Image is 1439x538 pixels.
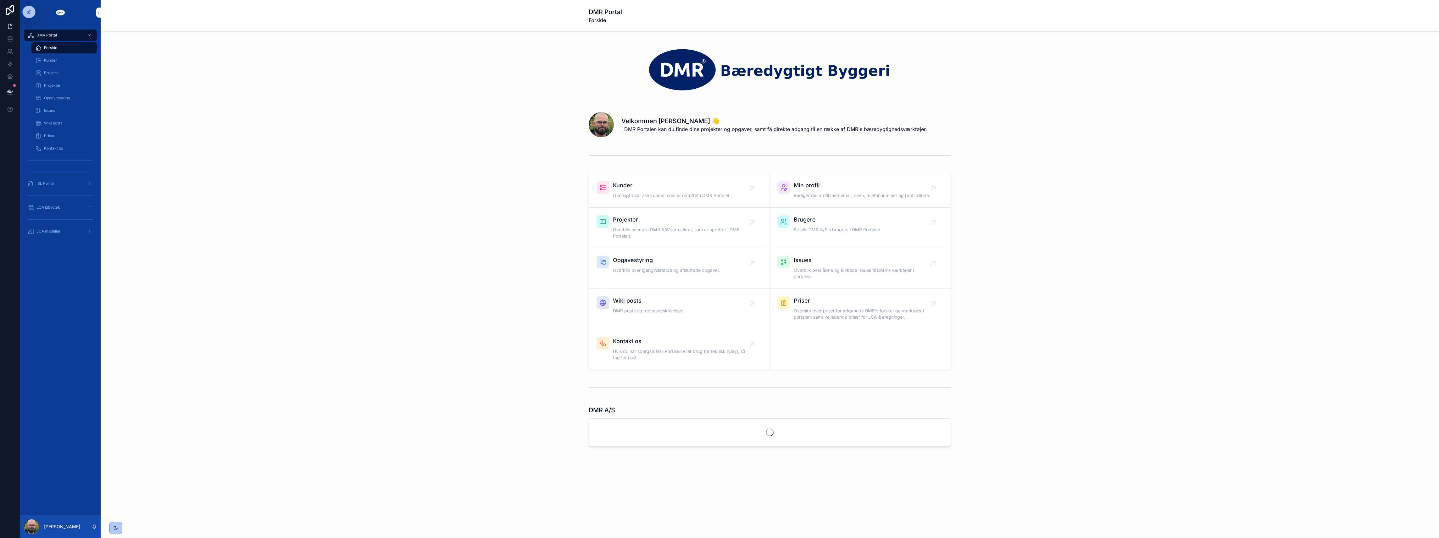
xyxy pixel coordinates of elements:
[794,227,881,233] span: Se alle DMR A/S's brugere i DMR Portalen.
[794,308,933,320] span: Oversigt over priser for adgang til DMR's forskellige værktøjer i portalen, samt vejledende prise...
[44,133,55,138] span: Priser
[31,118,97,129] a: Wiki posts
[44,70,58,75] span: Brugere
[24,178,97,189] a: iBL Portal
[44,96,70,101] span: Opgavestyring
[794,215,881,224] span: Brugere
[613,181,732,190] span: Kunder
[31,143,97,154] a: Kontakt os
[44,108,55,113] span: Issues
[44,58,57,63] span: Kunder
[794,296,933,305] span: Priser
[44,45,57,50] span: Forside
[794,192,930,199] span: Rediger din profil med email, navn, telefonnummer og profilbillede.
[613,192,732,199] span: Oversigt over alle kunder, som er oprettet i DMR Portalen.
[589,16,622,24] span: Forside
[589,329,770,370] a: Kontakt osHvis du har spørgsmål til Portalen eller brug for teknisk hjælp, så tag fat i os!
[589,8,622,16] h1: DMR Portal
[31,42,97,53] a: Forside
[770,173,951,208] a: Min profilRediger din profil med email, navn, telefonnummer og profilbillede.
[589,248,770,289] a: OpgavestyringOverblik over igangværende og afsluttede opgaver.
[31,55,97,66] a: Kunder
[31,67,97,79] a: Brugere
[770,248,951,289] a: IssuesOverblik over åbne og lukkede issues til DMR's værktøjer i portalen.
[613,348,752,361] span: Hvis du har spørgsmål til Portalen eller brug for teknisk hjælp, så tag fat i os!
[794,181,930,190] span: Min profil
[621,125,927,133] span: I DMR Portalen kan du finde dine projekter og opgaver, samt få direkte adgang til en række af DMR...
[24,30,97,41] a: DMR Portal
[31,105,97,116] a: Issues
[36,229,61,234] span: LCA modeller
[613,267,720,273] span: Overblik over igangværende og afsluttede opgaver.
[24,226,97,237] a: LCA modeller
[55,8,65,18] img: App logo
[589,208,770,248] a: ProjekterOverblik over alle DMR A/S's projekter, som er oprettet i DMR Portalen.
[31,80,97,91] a: Projekter
[589,173,770,208] a: KunderOversigt over alle kunder, som er oprettet i DMR Portalen.
[621,117,927,125] h1: Velkommen [PERSON_NAME] 👋
[613,215,752,224] span: Projekter
[20,25,101,245] div: scrollable content
[794,256,933,265] span: Issues
[44,146,63,151] span: Kontakt os
[31,92,97,104] a: Opgavestyring
[770,208,951,248] a: BrugereSe alle DMR A/S's brugere i DMR Portalen.
[770,289,951,329] a: PriserOversigt over priser for adgang til DMR's forskellige værktøjer i portalen, samt vejledende...
[24,202,97,213] a: LCA bibliotek
[44,524,80,530] p: [PERSON_NAME]
[613,227,752,239] span: Overblik over alle DMR A/S's projekter, som er oprettet i DMR Portalen.
[44,121,62,126] span: Wiki posts
[36,33,57,38] span: DMR Portal
[613,296,683,305] span: Wiki posts
[44,83,61,88] span: Projekter
[613,308,683,314] span: DMR posts og procesbeskrivelser.
[589,289,770,329] a: Wiki postsDMR posts og procesbeskrivelser.
[589,406,615,414] h1: DMR A/S
[794,267,933,280] span: Overblik over åbne og lukkede issues til DMR's værktøjer i portalen.
[613,337,752,346] span: Kontakt os
[31,130,97,141] a: Priser
[36,205,60,210] span: LCA bibliotek
[613,256,720,265] span: Opgavestyring
[589,47,951,92] img: 30475-dmr_logo_baeredygtigt-byggeri_space-arround---noloco---narrow---transparrent---white-DMR.png
[36,181,54,186] span: iBL Portal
